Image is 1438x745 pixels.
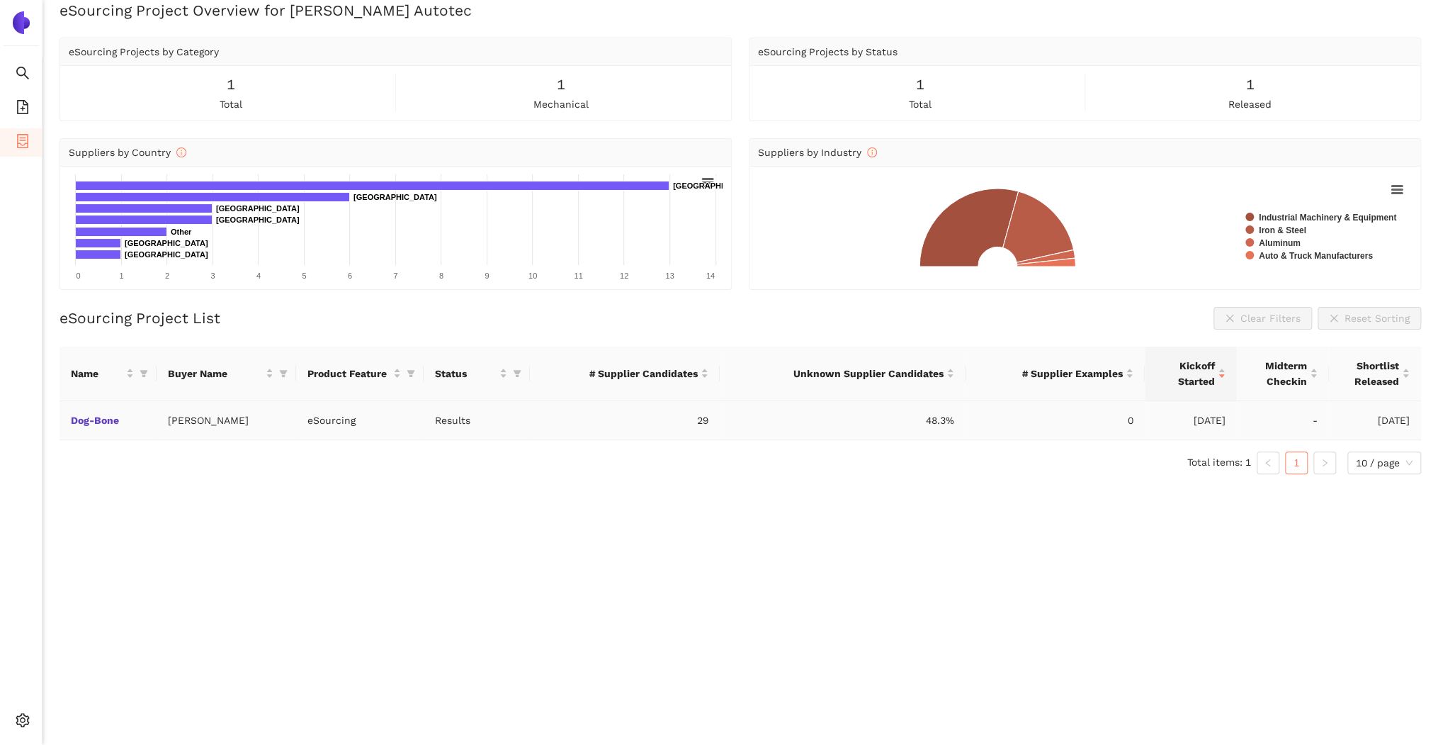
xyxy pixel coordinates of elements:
[1347,452,1421,474] div: Page Size
[77,271,81,280] text: 0
[424,347,530,401] th: this column's title is Status,this column is sortable
[966,347,1145,401] th: this column's title is # Supplier Examples,this column is sortable
[1318,307,1421,330] button: closeReset Sorting
[16,95,30,123] span: file-add
[256,271,261,280] text: 4
[1145,401,1237,440] td: [DATE]
[407,369,415,378] span: filter
[1285,452,1308,474] li: 1
[10,11,33,34] img: Logo
[1248,358,1307,389] span: Midterm Checkin
[1329,347,1421,401] th: this column's title is Shortlist Released,this column is sortable
[16,61,30,89] span: search
[510,363,524,384] span: filter
[296,401,424,440] td: eSourcing
[353,193,437,201] text: [GEOGRAPHIC_DATA]
[528,271,537,280] text: 10
[157,347,296,401] th: this column's title is Buyer Name,this column is sortable
[1259,213,1396,223] text: Industrial Machinery & Equipment
[157,401,296,440] td: [PERSON_NAME]
[1313,452,1336,474] button: right
[485,271,489,280] text: 9
[1329,401,1421,440] td: [DATE]
[69,147,186,158] span: Suppliers by Country
[530,401,720,440] td: 29
[758,46,898,57] span: eSourcing Projects by Status
[916,74,924,96] span: 1
[1313,452,1336,474] li: Next Page
[966,401,1145,440] td: 0
[1187,452,1251,474] li: Total items: 1
[60,308,220,328] h2: eSourcing Project List
[125,250,208,259] text: [GEOGRAPHIC_DATA]
[867,147,877,157] span: info-circle
[16,708,30,736] span: setting
[435,366,497,381] span: Status
[176,147,186,157] span: info-circle
[731,366,944,381] span: Unknown Supplier Candidates
[439,271,443,280] text: 8
[720,347,966,401] th: this column's title is Unknown Supplier Candidates,this column is sortable
[1340,358,1399,389] span: Shortlist Released
[673,181,757,190] text: [GEOGRAPHIC_DATA]
[1257,452,1279,474] li: Previous Page
[1257,452,1279,474] button: left
[574,271,582,280] text: 11
[16,129,30,157] span: container
[909,96,932,112] span: total
[424,401,530,440] td: Results
[1213,307,1312,330] button: closeClear Filters
[276,363,290,384] span: filter
[69,46,219,57] span: eSourcing Projects by Category
[758,147,877,158] span: Suppliers by Industry
[171,228,192,236] text: Other
[1237,347,1329,401] th: this column's title is Midterm Checkin,this column is sortable
[216,215,300,224] text: [GEOGRAPHIC_DATA]
[1259,225,1306,235] text: Iron & Steel
[1246,74,1255,96] span: 1
[137,363,151,384] span: filter
[140,369,148,378] span: filter
[348,271,352,280] text: 6
[165,271,169,280] text: 2
[1237,401,1329,440] td: -
[1320,459,1329,467] span: right
[216,204,300,213] text: [GEOGRAPHIC_DATA]
[60,347,157,401] th: this column's title is Name,this column is sortable
[1259,238,1301,248] text: Aluminum
[1228,96,1272,112] span: released
[227,74,235,96] span: 1
[1264,459,1272,467] span: left
[620,271,628,280] text: 12
[393,271,397,280] text: 7
[210,271,215,280] text: 3
[296,347,424,401] th: this column's title is Product Feature,this column is sortable
[530,347,720,401] th: this column's title is # Supplier Candidates,this column is sortable
[533,96,589,112] span: mechanical
[302,271,306,280] text: 5
[1156,358,1215,389] span: Kickoff Started
[977,366,1123,381] span: # Supplier Examples
[119,271,123,280] text: 1
[404,363,418,384] span: filter
[125,239,208,247] text: [GEOGRAPHIC_DATA]
[220,96,242,112] span: total
[720,401,966,440] td: 48.3%
[168,366,263,381] span: Buyer Name
[1286,452,1307,474] a: 1
[541,366,698,381] span: # Supplier Candidates
[557,74,565,96] span: 1
[1259,251,1373,261] text: Auto & Truck Manufacturers
[513,369,521,378] span: filter
[71,366,123,381] span: Name
[307,366,390,381] span: Product Feature
[1356,452,1412,474] span: 10 / page
[665,271,674,280] text: 13
[706,271,715,280] text: 14
[279,369,288,378] span: filter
